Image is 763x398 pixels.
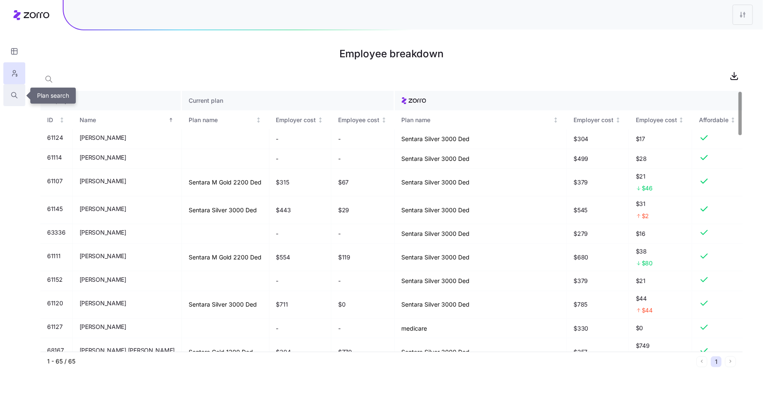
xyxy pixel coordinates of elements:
[47,228,66,237] span: 63336
[276,178,289,187] span: $315
[182,196,269,224] td: Sentara Silver 3000 Ded
[338,348,352,356] span: $779
[182,91,395,110] th: Current plan
[395,129,567,149] td: Sentara Silver 3000 Ded
[629,110,693,130] th: Employee costNot sorted
[182,244,269,272] td: Sentara M Gold 2200 Ded
[47,177,63,185] span: 61107
[182,338,269,366] td: Sentara Gold 1300 Ded
[636,200,686,208] span: $31
[338,115,379,125] div: Employee cost
[338,324,341,333] span: -
[402,115,552,125] div: Plan name
[40,44,743,64] h1: Employee breakdown
[636,342,686,350] span: $749
[696,356,707,367] button: Previous page
[59,117,65,123] div: Not sorted
[636,294,686,303] span: $44
[574,348,587,356] span: $357
[47,153,62,162] span: 61114
[276,348,291,356] span: $304
[40,91,182,110] th: Employee
[574,277,588,285] span: $379
[574,206,587,214] span: $545
[636,277,686,285] span: $21
[636,247,686,256] span: $38
[636,172,686,181] span: $21
[168,117,174,123] div: Sorted ascending
[395,149,567,169] td: Sentara Silver 3000 Ded
[276,230,279,238] span: -
[395,291,567,319] td: Sentara Silver 3000 Ded
[80,115,167,125] div: Name
[47,275,63,284] span: 61152
[276,115,316,125] div: Employer cost
[182,291,269,319] td: Sentara Silver 3000 Ded
[80,228,126,237] span: [PERSON_NAME]
[395,271,567,291] td: Sentara Silver 3000 Ded
[80,346,175,355] span: [PERSON_NAME] [PERSON_NAME]
[574,115,614,125] div: Employer cost
[678,117,684,123] div: Not sorted
[574,324,588,333] span: $330
[80,153,126,162] span: [PERSON_NAME]
[47,134,63,142] span: 61124
[73,110,182,130] th: NameSorted ascending
[189,115,254,125] div: Plan name
[182,169,269,197] td: Sentara M Gold 2200 Ded
[395,110,567,130] th: Plan nameNot sorted
[636,324,686,332] span: $0
[47,346,64,355] span: 68167
[395,338,567,366] td: Sentara Silver 3000 Ded
[395,196,567,224] td: Sentara Silver 3000 Ded
[381,117,387,123] div: Not sorted
[182,110,269,130] th: Plan nameNot sorted
[642,306,653,315] span: $44
[730,117,736,123] div: Not sorted
[276,155,279,163] span: -
[338,155,341,163] span: -
[317,117,323,123] div: Not sorted
[574,155,588,163] span: $499
[395,319,567,339] td: medicare
[699,115,728,125] div: Affordable
[80,205,126,213] span: [PERSON_NAME]
[47,299,63,307] span: 61120
[338,135,341,143] span: -
[80,177,126,185] span: [PERSON_NAME]
[711,356,722,367] button: 1
[331,110,395,130] th: Employee costNot sorted
[269,110,332,130] th: Employer costNot sorted
[642,184,653,192] span: $46
[553,117,559,123] div: Not sorted
[338,277,341,285] span: -
[642,259,653,267] span: $80
[276,277,279,285] span: -
[574,135,588,143] span: $304
[47,115,57,125] div: ID
[256,117,261,123] div: Not sorted
[395,224,567,244] td: Sentara Silver 3000 Ded
[395,169,567,197] td: Sentara Silver 3000 Ded
[338,300,345,309] span: $0
[725,356,736,367] button: Next page
[47,252,61,260] span: 61111
[47,357,693,366] div: 1 - 65 / 65
[574,230,588,238] span: $279
[615,117,621,123] div: Not sorted
[636,155,686,163] span: $28
[40,110,73,130] th: IDNot sorted
[47,205,63,213] span: 61145
[636,230,686,238] span: $16
[567,110,629,130] th: Employer costNot sorted
[574,300,587,309] span: $785
[395,244,567,272] td: Sentara Silver 3000 Ded
[80,299,126,307] span: [PERSON_NAME]
[276,206,291,214] span: $443
[47,323,63,331] span: 61127
[338,230,341,238] span: -
[80,275,126,284] span: [PERSON_NAME]
[80,323,126,331] span: [PERSON_NAME]
[338,178,349,187] span: $67
[276,324,279,333] span: -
